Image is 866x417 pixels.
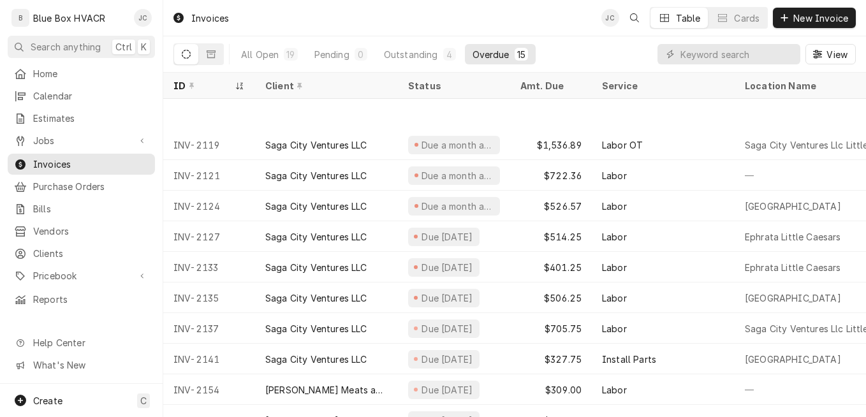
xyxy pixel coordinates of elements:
div: B [11,9,29,27]
div: Labor [602,200,627,213]
div: Due a month ago [420,169,495,182]
span: Search anything [31,40,101,54]
a: Purchase Orders [8,176,155,197]
div: INV-2154 [163,374,255,405]
a: Vendors [8,221,155,242]
span: Ctrl [115,40,132,54]
div: Saga City Ventures LLC [265,230,367,244]
div: Saga City Ventures LLC [265,353,367,366]
div: 4 [446,48,453,61]
div: INV-2121 [163,160,255,191]
div: Pending [314,48,349,61]
button: New Invoice [773,8,856,28]
div: JC [601,9,619,27]
div: Saga City Ventures LLC [265,322,367,335]
a: Invoices [8,154,155,175]
div: $722.36 [510,160,592,191]
span: New Invoice [791,11,851,25]
div: Labor [602,230,627,244]
div: Ephrata Little Caesars [745,261,841,274]
div: Due [DATE] [420,322,474,335]
div: Amt. Due [520,79,579,92]
div: INV-2137 [163,313,255,344]
div: $327.75 [510,344,592,374]
a: Calendar [8,85,155,106]
div: Due a month ago [420,200,495,213]
div: Ephrata Little Caesars [745,230,841,244]
div: Overdue [473,48,510,61]
a: Go to Help Center [8,332,155,353]
a: Go to Jobs [8,130,155,151]
div: $401.25 [510,252,592,282]
div: Client [265,79,385,92]
div: [GEOGRAPHIC_DATA] [745,200,841,213]
div: 0 [357,48,365,61]
div: Saga City Ventures LLC [265,291,367,305]
div: Due a month ago [420,138,495,152]
div: Saga City Ventures LLC [265,200,367,213]
span: K [141,40,147,54]
div: $514.25 [510,221,592,252]
div: Due [DATE] [420,261,474,274]
button: Open search [624,8,645,28]
div: Labor [602,261,627,274]
span: Create [33,395,62,406]
a: Go to Pricebook [8,265,155,286]
span: Estimates [33,112,149,125]
a: Estimates [8,108,155,129]
span: Reports [33,293,149,306]
div: Labor [602,169,627,182]
span: Calendar [33,89,149,103]
div: [GEOGRAPHIC_DATA] [745,353,841,366]
span: Invoices [33,157,149,171]
div: Outstanding [384,48,438,61]
div: Saga City Ventures LLC [265,261,367,274]
div: Josh Canfield's Avatar [134,9,152,27]
span: Pricebook [33,269,129,282]
div: INV-2119 [163,129,255,160]
div: $1,536.89 [510,129,592,160]
span: View [824,48,850,61]
div: INV-2133 [163,252,255,282]
div: All Open [241,48,279,61]
div: [GEOGRAPHIC_DATA] [745,291,841,305]
span: Home [33,67,149,80]
div: $506.25 [510,282,592,313]
button: Search anythingCtrlK [8,36,155,58]
div: $705.75 [510,313,592,344]
div: Labor [602,291,627,305]
div: Table [676,11,701,25]
div: Due [DATE] [420,291,474,305]
div: Cards [734,11,760,25]
div: Labor [602,383,627,397]
div: Due [DATE] [420,353,474,366]
span: Bills [33,202,149,216]
div: INV-2135 [163,282,255,313]
div: INV-2141 [163,344,255,374]
div: Status [408,79,497,92]
div: INV-2124 [163,191,255,221]
div: Josh Canfield's Avatar [601,9,619,27]
a: Reports [8,289,155,310]
span: Jobs [33,134,129,147]
a: Clients [8,243,155,264]
div: JC [134,9,152,27]
div: 19 [286,48,295,61]
a: Home [8,63,155,84]
div: Service [602,79,722,92]
div: Saga City Ventures LLC [265,138,367,152]
span: Help Center [33,336,147,349]
div: Saga City Ventures LLC [265,169,367,182]
input: Keyword search [680,44,794,64]
div: Labor OT [602,138,643,152]
span: Clients [33,247,149,260]
div: Blue Box HVACR [33,11,105,25]
span: Purchase Orders [33,180,149,193]
div: Due [DATE] [420,383,474,397]
button: View [805,44,856,64]
span: C [140,394,147,407]
div: Install Parts [602,353,656,366]
span: Vendors [33,224,149,238]
span: What's New [33,358,147,372]
div: ID [173,79,232,92]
